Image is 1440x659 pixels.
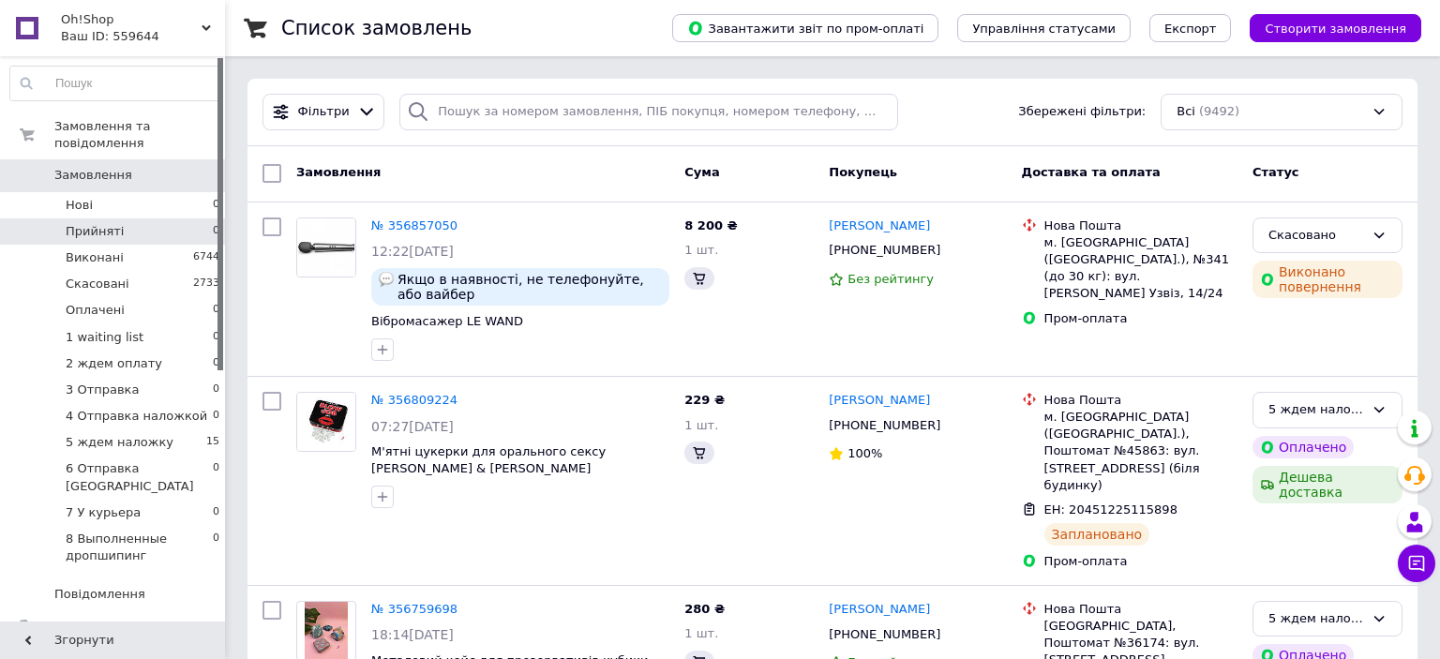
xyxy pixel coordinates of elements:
[1199,104,1239,118] span: (9492)
[66,276,129,292] span: Скасовані
[371,627,454,642] span: 18:14[DATE]
[371,419,454,434] span: 07:27[DATE]
[399,94,898,130] input: Пошук за номером замовлення, ПІБ покупця, номером телефону, Email, номером накладної
[213,223,219,240] span: 0
[1044,234,1237,303] div: м. [GEOGRAPHIC_DATA] ([GEOGRAPHIC_DATA].), №341 (до 30 кг): вул. [PERSON_NAME] Узвіз, 14/24
[379,272,394,287] img: :speech_balloon:
[193,276,219,292] span: 2733
[1250,14,1421,42] button: Створити замовлення
[684,165,719,179] span: Cума
[66,302,125,319] span: Оплачені
[1265,22,1406,36] span: Створити замовлення
[298,103,350,121] span: Фільтри
[825,413,944,438] div: [PHONE_NUMBER]
[213,329,219,346] span: 0
[684,418,718,432] span: 1 шт.
[371,218,457,232] a: № 356857050
[1044,310,1237,327] div: Пром-оплата
[1044,601,1237,618] div: Нова Пошта
[66,531,213,564] span: 8 Выполненные дропшипинг
[1044,523,1150,546] div: Заплановано
[825,622,944,647] div: [PHONE_NUMBER]
[213,355,219,372] span: 0
[1252,165,1299,179] span: Статус
[66,355,162,372] span: 2 ждем оплату
[371,244,454,259] span: 12:22[DATE]
[672,14,938,42] button: Завантажити звіт по пром-оплаті
[297,218,355,277] img: Фото товару
[1149,14,1232,42] button: Експорт
[206,434,219,451] span: 15
[684,602,725,616] span: 280 ₴
[957,14,1131,42] button: Управління статусами
[684,243,718,257] span: 1 шт.
[847,446,882,460] span: 100%
[66,223,124,240] span: Прийняті
[684,626,718,640] span: 1 шт.
[829,392,930,410] a: [PERSON_NAME]
[684,218,737,232] span: 8 200 ₴
[66,249,124,266] span: Виконані
[1044,409,1237,494] div: м. [GEOGRAPHIC_DATA] ([GEOGRAPHIC_DATA].), Поштомат №45863: вул. [STREET_ADDRESS] (біля будинку)
[1268,400,1364,420] div: 5 ждем наложку
[829,217,930,235] a: [PERSON_NAME]
[213,504,219,521] span: 0
[281,17,472,39] h1: Список замовлень
[829,601,930,619] a: [PERSON_NAME]
[296,392,356,452] a: Фото товару
[397,272,662,302] span: Якщо в наявності, не телефонуйте, або вайбер
[213,382,219,398] span: 0
[1044,553,1237,570] div: Пром-оплата
[296,165,381,179] span: Замовлення
[1268,226,1364,246] div: Скасовано
[66,197,93,214] span: Нові
[213,197,219,214] span: 0
[213,531,219,564] span: 0
[66,460,213,494] span: 6 Отправка [GEOGRAPHIC_DATA]
[61,28,225,45] div: Ваш ID: 559644
[687,20,923,37] span: Завантажити звіт по пром-оплаті
[1044,502,1177,517] span: ЕН: 20451225115898
[1164,22,1217,36] span: Експорт
[1044,217,1237,234] div: Нова Пошта
[1252,436,1354,458] div: Оплачено
[213,460,219,494] span: 0
[66,408,207,425] span: 4 Отправка наложкой
[1252,466,1402,503] div: Дешева доставка
[371,444,606,476] a: М'ятні цукерки для орального сексу [PERSON_NAME] & [PERSON_NAME]
[61,11,202,28] span: Oh!Shop
[66,329,143,346] span: 1 waiting list
[825,238,944,262] div: [PHONE_NUMBER]
[829,165,897,179] span: Покупець
[1268,609,1364,629] div: 5 ждем наложку
[54,619,173,636] span: Товари та послуги
[1177,103,1195,121] span: Всі
[297,393,355,451] img: Фото товару
[66,434,173,451] span: 5 ждем наложку
[213,302,219,319] span: 0
[1231,21,1421,35] a: Створити замовлення
[54,586,145,603] span: Повідомлення
[296,217,356,277] a: Фото товару
[10,67,220,100] input: Пошук
[66,504,141,521] span: 7 У курьера
[684,393,725,407] span: 229 ₴
[1022,165,1161,179] span: Доставка та оплата
[1044,392,1237,409] div: Нова Пошта
[371,602,457,616] a: № 356759698
[371,314,523,328] a: Вібромасажер LE WAND
[54,167,132,184] span: Замовлення
[847,272,934,286] span: Без рейтингу
[1252,261,1402,298] div: Виконано повернення
[972,22,1116,36] span: Управління статусами
[193,249,219,266] span: 6744
[1398,545,1435,582] button: Чат з покупцем
[66,382,139,398] span: 3 Отправка
[54,118,225,152] span: Замовлення та повідомлення
[213,408,219,425] span: 0
[371,393,457,407] a: № 356809224
[1018,103,1146,121] span: Збережені фільтри:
